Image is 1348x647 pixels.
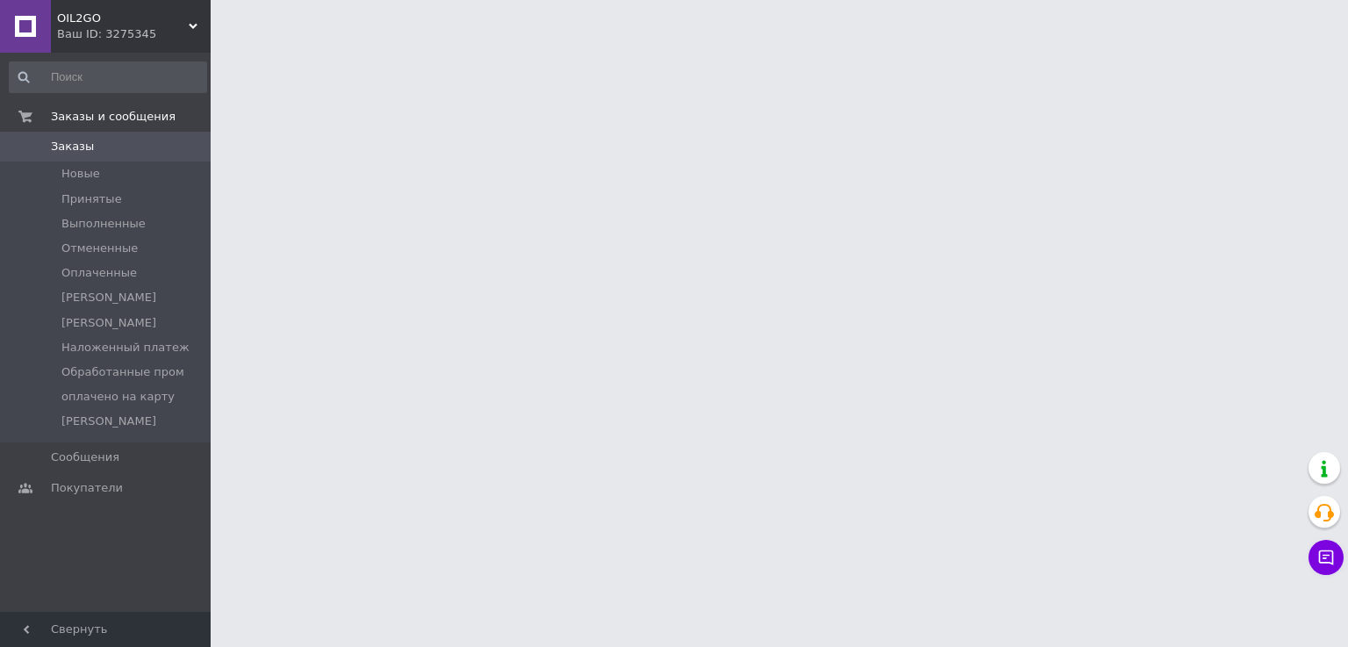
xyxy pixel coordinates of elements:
span: OIL2GO [57,11,189,26]
span: Покупатели [51,480,123,496]
span: [PERSON_NAME] [61,413,156,429]
span: Оплаченные [61,265,137,281]
span: Принятые [61,191,122,207]
button: Чат с покупателем [1309,540,1344,575]
span: оплачено на карту [61,389,175,405]
span: Сообщения [51,449,119,465]
span: Новые [61,166,100,182]
span: [PERSON_NAME] [61,315,156,331]
span: Заказы [51,139,94,155]
div: Ваш ID: 3275345 [57,26,211,42]
span: Отмененные [61,241,138,256]
span: Заказы и сообщения [51,109,176,125]
span: [PERSON_NAME] [61,290,156,306]
span: Выполненные [61,216,146,232]
span: Наложенный платеж [61,340,190,356]
input: Поиск [9,61,207,93]
span: Обработанные пром [61,364,184,380]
